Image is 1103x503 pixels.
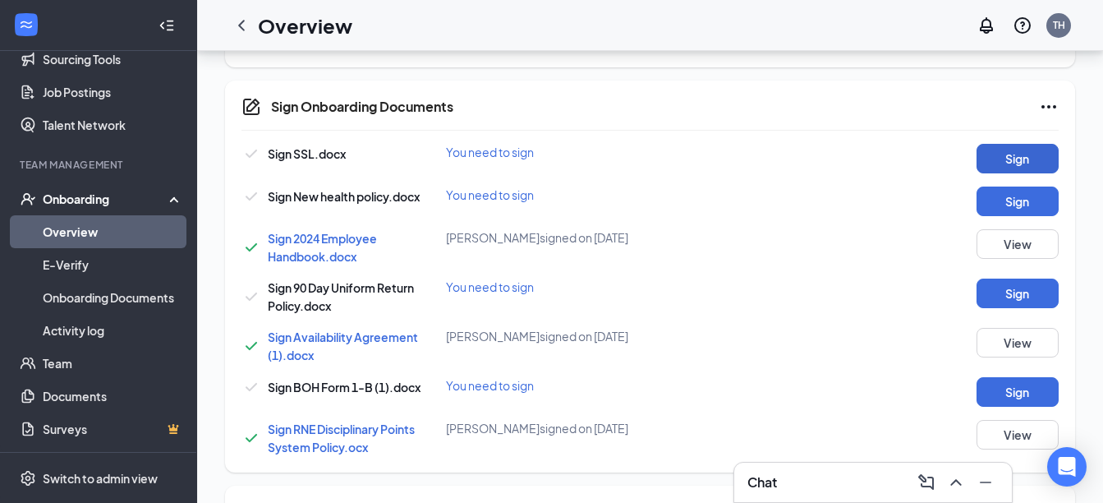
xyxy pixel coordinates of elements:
[43,413,183,445] a: SurveysCrown
[232,16,251,35] svg: ChevronLeft
[43,470,158,487] div: Switch to admin view
[271,98,453,116] h5: Sign Onboarding Documents
[241,187,261,206] svg: Checkmark
[43,281,183,314] a: Onboarding Documents
[43,248,183,281] a: E-Verify
[946,473,966,492] svg: ChevronUp
[43,380,183,413] a: Documents
[446,187,719,203] div: You need to sign
[241,428,261,448] svg: Checkmark
[977,377,1059,407] button: Sign
[43,108,183,141] a: Talent Network
[1039,97,1059,117] svg: Ellipses
[943,469,969,496] button: ChevronUp
[1053,18,1065,32] div: TH
[43,43,183,76] a: Sourcing Tools
[241,287,261,307] svg: Checkmark
[446,229,719,246] div: [PERSON_NAME] signed on [DATE]
[446,144,719,160] div: You need to sign
[20,158,180,172] div: Team Management
[268,146,346,161] span: Sign SSL.docx
[268,280,414,313] span: Sign 90 Day Uniform Return Policy.docx
[917,473,936,492] svg: ComposeMessage
[258,12,352,39] h1: Overview
[977,144,1059,173] button: Sign
[43,215,183,248] a: Overview
[977,16,996,35] svg: Notifications
[972,469,999,496] button: Minimize
[20,470,36,487] svg: Settings
[913,469,940,496] button: ComposeMessage
[241,238,261,257] svg: Checkmark
[20,191,36,207] svg: UserCheck
[43,314,183,347] a: Activity log
[241,97,261,117] svg: CompanyDocumentIcon
[446,377,719,394] div: You need to sign
[977,229,1059,259] button: View
[446,328,719,344] div: [PERSON_NAME] signed on [DATE]
[268,189,420,204] span: Sign New health policy.docx
[446,279,719,295] div: You need to sign
[43,191,169,207] div: Onboarding
[43,347,183,380] a: Team
[268,330,418,362] a: Sign Availability Agreement (1).docx
[268,231,377,264] a: Sign 2024 Employee Handbook.docx
[268,422,415,455] a: Sign RNE Disciplinary Points System Policy.ocx
[18,16,34,33] svg: WorkstreamLogo
[268,380,421,395] span: Sign BOH Form 1-B (1).docx
[159,17,175,34] svg: Collapse
[977,420,1059,450] button: View
[747,473,777,491] h3: Chat
[976,473,995,492] svg: Minimize
[241,144,261,164] svg: Checkmark
[977,279,1059,308] button: Sign
[1047,447,1087,487] div: Open Intercom Messenger
[241,336,261,356] svg: Checkmark
[446,420,719,436] div: [PERSON_NAME] signed on [DATE]
[1013,16,1032,35] svg: QuestionInfo
[241,377,261,397] svg: Checkmark
[977,328,1059,358] button: View
[43,76,183,108] a: Job Postings
[977,187,1059,216] button: Sign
